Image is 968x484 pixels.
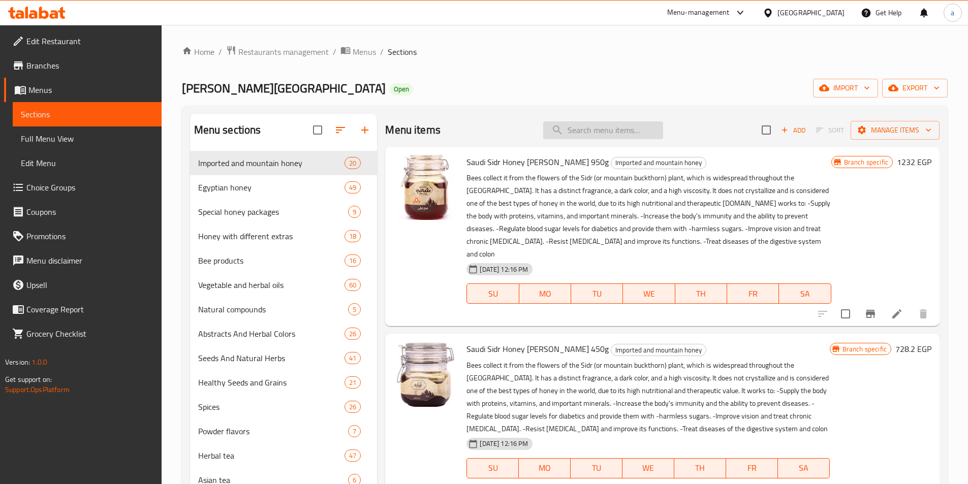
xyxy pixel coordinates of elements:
[349,305,360,314] span: 5
[190,200,378,224] div: Special honey packages9
[345,449,361,462] div: items
[26,328,153,340] span: Grocery Checklist
[13,126,162,151] a: Full Menu View
[345,328,361,340] div: items
[345,402,360,412] span: 26
[349,207,360,217] span: 9
[182,46,214,58] a: Home
[4,321,162,346] a: Grocery Checklist
[182,77,386,100] span: [PERSON_NAME][GEOGRAPHIC_DATA]
[393,342,458,407] img: Saudi Sidr Honey Kalbas 450g
[4,297,162,321] a: Coverage Report
[821,82,870,94] span: import
[858,302,883,326] button: Branch-specific-item
[345,451,360,461] span: 47
[779,124,807,136] span: Add
[4,29,162,53] a: Edit Restaurant
[333,46,336,58] li: /
[32,356,47,369] span: 1.0.0
[190,395,378,419] div: Spices26
[345,280,360,290] span: 60
[198,376,345,389] div: Healthy Seeds and Grains
[679,286,723,301] span: TH
[466,154,609,170] span: Saudi Sidr Honey [PERSON_NAME] 950g
[466,359,829,435] p: Bees collect it from the flowers of the Sidr (or mountain buckthorn) plant, which is widespread t...
[328,118,353,142] span: Sort sections
[349,427,360,436] span: 7
[198,449,345,462] span: Herbal tea
[190,346,378,370] div: Seeds And Natural Herbs41
[307,119,328,141] span: Select all sections
[345,230,361,242] div: items
[345,329,360,339] span: 26
[348,303,361,315] div: items
[190,370,378,395] div: Healthy Seeds and Grains21
[476,439,532,448] span: [DATE] 12:16 PM
[13,151,162,175] a: Edit Menu
[198,230,345,242] div: Honey with different extras
[345,232,360,241] span: 18
[895,342,931,356] h6: 728.2 EGP
[813,79,878,98] button: import
[466,341,609,357] span: Saudi Sidr Honey [PERSON_NAME] 450g
[198,254,345,267] span: Bee products
[182,45,948,58] nav: breadcrumb
[345,352,361,364] div: items
[466,283,519,304] button: SU
[466,458,519,478] button: SU
[26,303,153,315] span: Coverage Report
[26,35,153,47] span: Edit Restaurant
[198,401,345,413] div: Spices
[890,82,940,94] span: export
[190,175,378,200] div: Egyptian honey49
[226,45,329,58] a: Restaurants management
[390,83,413,95] div: Open
[198,157,345,169] div: Imported and mountain honey
[777,122,809,138] button: Add
[674,458,726,478] button: TH
[783,286,827,301] span: SA
[838,344,891,354] span: Branch specific
[4,53,162,78] a: Branches
[345,401,361,413] div: items
[778,458,830,478] button: SA
[951,7,954,18] span: a
[340,45,376,58] a: Menus
[782,461,826,475] span: SA
[4,273,162,297] a: Upsell
[519,283,571,304] button: MO
[26,279,153,291] span: Upsell
[345,183,360,192] span: 49
[611,157,706,169] div: Imported and mountain honey
[897,155,931,169] h6: 1232 EGP
[611,344,706,356] span: Imported and mountain honey
[390,85,413,93] span: Open
[345,157,361,169] div: items
[345,279,361,291] div: items
[190,273,378,297] div: Vegetable and herbal oils60
[476,265,532,274] span: [DATE] 12:16 PM
[575,286,619,301] span: TU
[345,376,361,389] div: items
[345,158,360,168] span: 20
[678,461,722,475] span: TH
[198,425,349,437] div: Powder flavors
[4,175,162,200] a: Choice Groups
[571,458,622,478] button: TU
[198,352,345,364] span: Seeds And Natural Herbs
[730,461,774,475] span: FR
[5,356,30,369] span: Version:
[26,59,153,72] span: Branches
[190,297,378,321] div: Natural compounds5
[727,283,779,304] button: FR
[675,283,727,304] button: TH
[627,286,671,301] span: WE
[756,119,777,141] span: Select section
[911,302,935,326] button: delete
[622,458,674,478] button: WE
[353,46,376,58] span: Menus
[198,303,349,315] span: Natural compounds
[345,378,360,388] span: 21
